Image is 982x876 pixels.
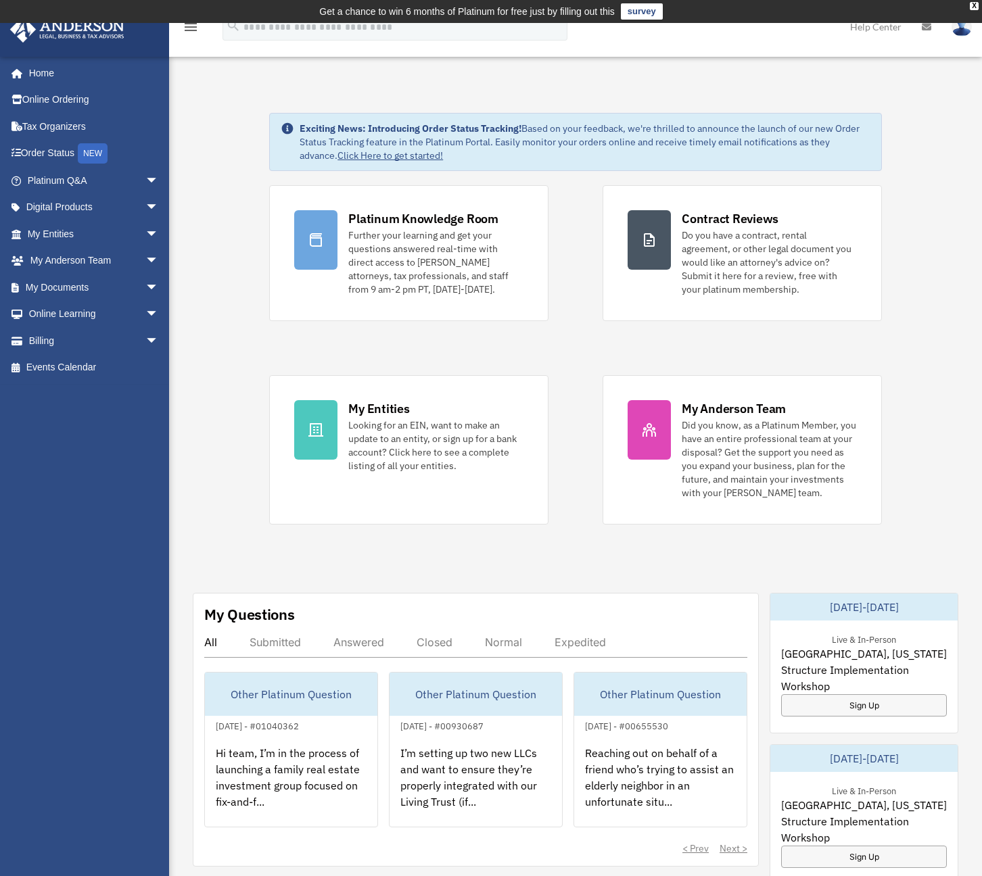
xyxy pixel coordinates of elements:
[9,113,179,140] a: Tax Organizers
[205,718,310,732] div: [DATE] - #01040362
[337,149,443,162] a: Click Here to get started!
[9,274,179,301] a: My Documentsarrow_drop_down
[9,87,179,114] a: Online Ordering
[348,228,523,296] div: Further your learning and get your questions answered real-time with direct access to [PERSON_NAM...
[390,718,494,732] div: [DATE] - #00930687
[821,631,907,646] div: Live & In-Person
[250,635,301,649] div: Submitted
[300,122,870,162] div: Based on your feedback, we're thrilled to announce the launch of our new Order Status Tracking fe...
[205,673,377,716] div: Other Platinum Question
[204,604,295,625] div: My Questions
[770,745,958,772] div: [DATE]-[DATE]
[145,301,172,328] span: arrow_drop_down
[682,400,786,417] div: My Anderson Team
[781,813,947,846] span: Structure Implementation Workshop
[9,167,179,194] a: Platinum Q&Aarrow_drop_down
[269,375,548,525] a: My Entities Looking for an EIN, want to make an update to an entity, or sign up for a bank accoun...
[145,194,172,222] span: arrow_drop_down
[226,18,241,33] i: search
[390,673,562,716] div: Other Platinum Question
[682,228,857,296] div: Do you have a contract, rental agreement, or other legal document you would like an attorney's ad...
[390,734,562,839] div: I’m setting up two new LLCs and want to ensure they’re properly integrated with our Living Trust ...
[574,672,747,827] a: Other Platinum Question[DATE] - #00655530Reaching out on behalf of a friend who’s trying to assis...
[389,672,563,827] a: Other Platinum Question[DATE] - #00930687I’m setting up two new LLCs and want to ensure they’re p...
[300,122,521,135] strong: Exciting News: Introducing Order Status Tracking!
[781,662,947,694] span: Structure Implementation Workshop
[621,3,663,20] a: survey
[9,194,179,221] a: Digital Productsarrow_drop_down
[952,17,972,36] img: User Pic
[603,185,882,321] a: Contract Reviews Do you have a contract, rental agreement, or other legal document you would like...
[417,635,452,649] div: Closed
[555,635,606,649] div: Expedited
[6,16,128,43] img: Anderson Advisors Platinum Portal
[682,418,857,500] div: Did you know, as a Platinum Member, you have an entire professional team at your disposal? Get th...
[204,635,217,649] div: All
[348,210,498,227] div: Platinum Knowledge Room
[970,2,979,10] div: close
[348,418,523,472] div: Looking for an EIN, want to make an update to an entity, or sign up for a bank account? Click her...
[145,327,172,355] span: arrow_drop_down
[269,185,548,321] a: Platinum Knowledge Room Further your learning and get your questions answered real-time with dire...
[574,734,747,839] div: Reaching out on behalf of a friend who’s trying to assist an elderly neighbor in an unfortunate s...
[205,734,377,839] div: Hi team, I’m in the process of launching a family real estate investment group focused on fix-and...
[781,797,947,813] span: [GEOGRAPHIC_DATA], [US_STATE]
[145,220,172,248] span: arrow_drop_down
[9,140,179,168] a: Order StatusNEW
[821,783,907,797] div: Live & In-Person
[781,694,947,716] a: Sign Up
[319,3,615,20] div: Get a chance to win 6 months of Platinum for free just by filling out this
[204,672,378,827] a: Other Platinum Question[DATE] - #01040362Hi team, I’m in the process of launching a family real e...
[682,210,778,227] div: Contract Reviews
[348,400,409,417] div: My Entities
[9,220,179,247] a: My Entitiesarrow_drop_down
[78,143,108,164] div: NEW
[603,375,882,525] a: My Anderson Team Did you know, as a Platinum Member, you have an entire professional team at your...
[9,247,179,274] a: My Anderson Teamarrow_drop_down
[574,718,679,732] div: [DATE] - #00655530
[9,327,179,354] a: Billingarrow_drop_down
[9,301,179,328] a: Online Learningarrow_drop_down
[9,59,172,87] a: Home
[574,673,747,716] div: Other Platinum Question
[9,354,179,381] a: Events Calendar
[781,646,947,662] span: [GEOGRAPHIC_DATA], [US_STATE]
[781,846,947,868] a: Sign Up
[770,593,958,620] div: [DATE]-[DATE]
[145,167,172,195] span: arrow_drop_down
[145,274,172,301] span: arrow_drop_down
[183,24,199,35] a: menu
[183,19,199,35] i: menu
[485,635,522,649] div: Normal
[333,635,384,649] div: Answered
[145,247,172,275] span: arrow_drop_down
